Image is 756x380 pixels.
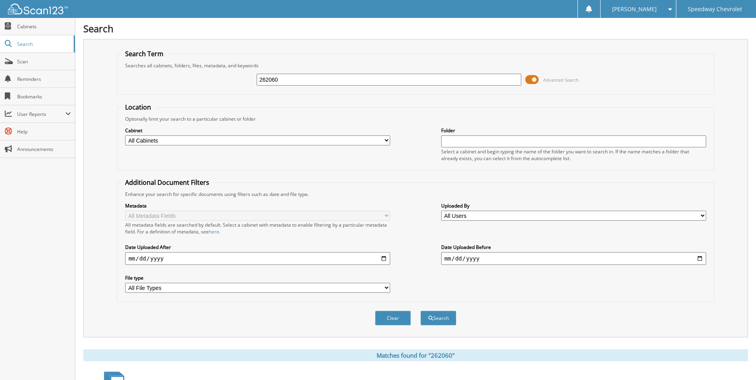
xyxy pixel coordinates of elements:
label: Uploaded By [441,202,706,209]
span: Advanced Search [543,77,579,83]
span: Bookmarks [17,93,71,100]
label: Metadata [125,202,390,209]
span: [PERSON_NAME] [612,7,657,12]
div: Enhance your search for specific documents using filters such as date and file type. [121,191,710,198]
button: Clear [375,311,411,325]
div: Select a cabinet and begin typing the name of the folder you want to search in. If the name match... [441,148,706,162]
input: start [125,252,390,265]
span: Scan [17,58,71,65]
label: Cabinet [125,127,390,134]
span: Speedway Chevrolet [688,7,742,12]
div: Optionally limit your search to a particular cabinet or folder [121,116,710,122]
button: Search [420,311,456,325]
label: Date Uploaded After [125,244,390,251]
h1: Search [83,22,748,35]
div: All metadata fields are searched by default. Select a cabinet with metadata to enable filtering b... [125,221,390,235]
img: scan123-logo-white.svg [8,4,68,14]
span: Search [17,41,70,47]
legend: Additional Document Filters [121,178,213,187]
div: Matches found for "262060" [83,349,748,361]
label: File type [125,274,390,281]
span: Help [17,128,71,135]
input: end [441,252,706,265]
span: Announcements [17,146,71,153]
a: here [209,228,219,235]
label: Folder [441,127,706,134]
div: Searches all cabinets, folders, files, metadata, and keywords [121,62,710,69]
legend: Location [121,103,155,112]
legend: Search Term [121,49,167,58]
span: Cabinets [17,23,71,30]
span: Reminders [17,76,71,82]
span: User Reports [17,111,65,118]
label: Date Uploaded Before [441,244,706,251]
